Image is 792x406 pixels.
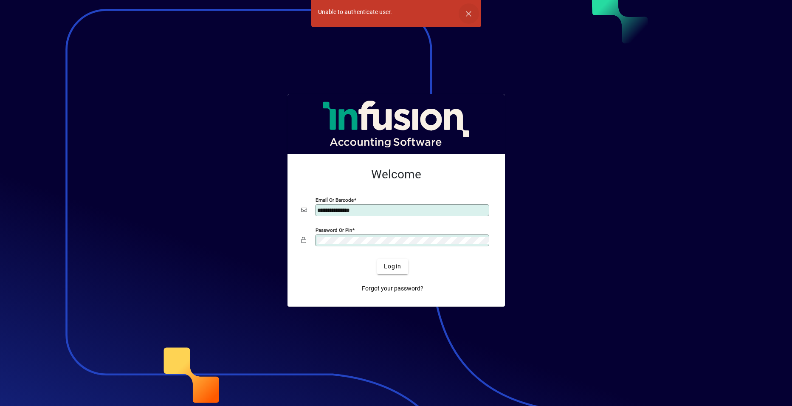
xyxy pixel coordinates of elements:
[318,8,392,17] div: Unable to authenticate user.
[358,281,427,296] a: Forgot your password?
[377,259,408,274] button: Login
[301,167,491,182] h2: Welcome
[384,262,401,271] span: Login
[362,284,423,293] span: Forgot your password?
[316,197,354,203] mat-label: Email or Barcode
[459,3,479,24] button: Dismiss
[316,227,352,233] mat-label: Password or Pin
